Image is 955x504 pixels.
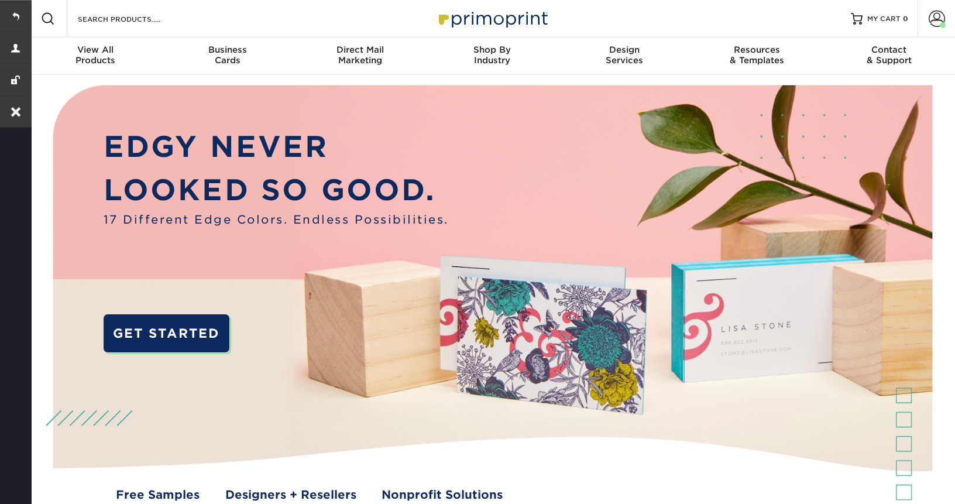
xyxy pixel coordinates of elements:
[29,44,162,55] span: View All
[294,37,426,75] a: Direct MailMarketing
[104,169,449,211] p: LOOKED SO GOOD.
[691,44,823,66] div: & Templates
[29,37,162,75] a: View AllProducts
[104,125,449,168] p: EDGY NEVER
[823,37,955,75] a: Contact& Support
[29,44,162,66] div: Products
[558,44,691,55] span: Design
[294,44,426,55] span: Direct Mail
[823,44,955,55] span: Contact
[104,314,229,352] a: GET STARTED
[823,44,955,66] div: & Support
[382,486,503,503] a: Nonprofit Solutions
[903,15,908,23] span: 0
[558,37,691,75] a: DesignServices
[691,37,823,75] a: Resources& Templates
[162,44,294,55] span: Business
[116,486,200,503] a: Free Samples
[77,12,191,26] input: SEARCH PRODUCTS.....
[104,211,449,228] span: 17 Different Edge Colors. Endless Possibilities.
[225,486,356,503] a: Designers + Resellers
[426,44,558,66] div: Industry
[558,44,691,66] div: Services
[162,37,294,75] a: BusinessCards
[162,44,294,66] div: Cards
[426,44,558,55] span: Shop By
[434,6,551,31] img: Primoprint
[867,14,901,24] span: MY CART
[294,44,426,66] div: Marketing
[426,37,558,75] a: Shop ByIndustry
[691,44,823,55] span: Resources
